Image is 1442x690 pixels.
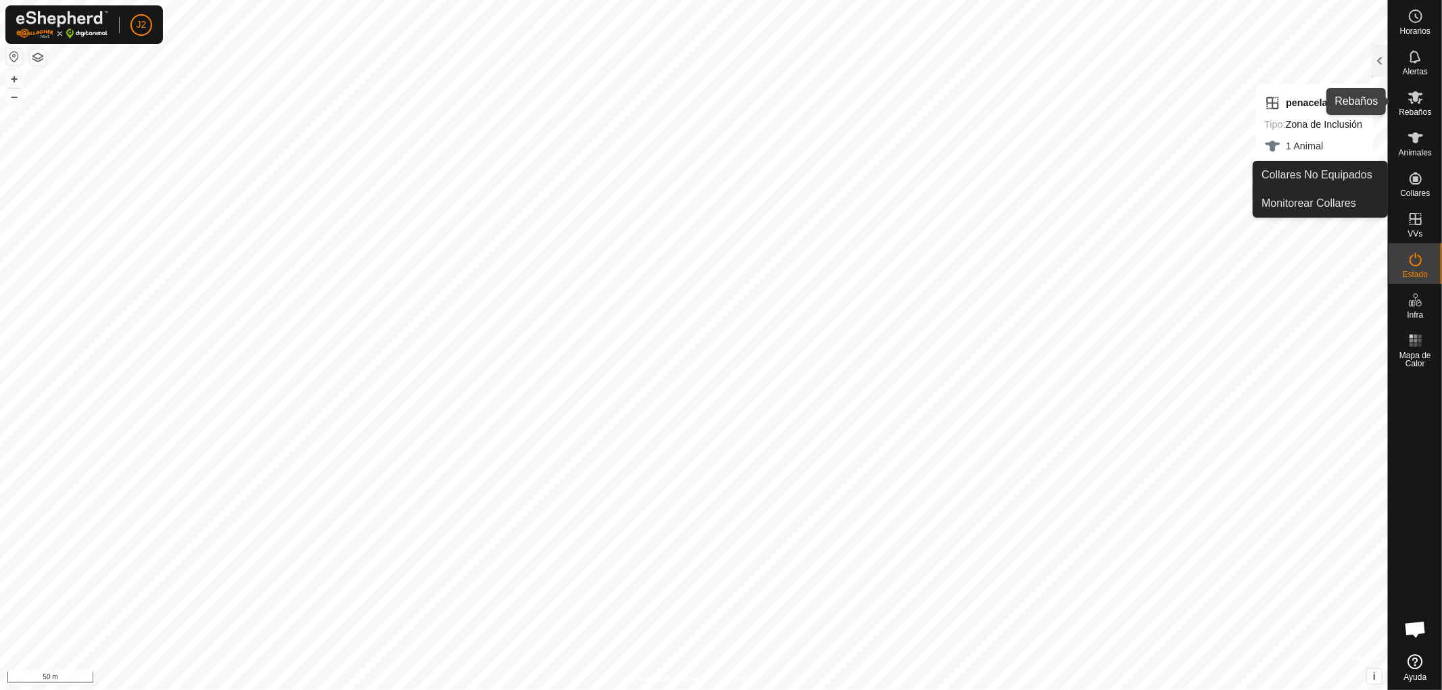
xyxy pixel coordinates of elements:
[1403,270,1428,278] span: Estado
[1367,669,1382,684] button: i
[16,11,108,39] img: Logo Gallagher
[1264,119,1285,130] label: Tipo:
[1264,138,1362,154] div: 1 Animal
[137,18,147,32] span: J2
[6,89,22,105] button: –
[30,49,46,66] button: Capas del Mapa
[1399,108,1431,116] span: Rebaños
[6,71,22,87] button: +
[1261,167,1372,183] span: Collares No Equipados
[6,49,22,65] button: Restablecer Mapa
[1373,670,1376,682] span: i
[1264,116,1362,132] div: Zona de Inclusión
[1400,27,1431,35] span: Horarios
[1261,195,1356,212] span: Monitorear Collares
[624,672,702,685] a: Política de Privacidad
[1407,311,1423,319] span: Infra
[1399,149,1432,157] span: Animales
[1264,95,1362,111] div: penacelada
[1253,190,1387,217] a: Monitorear Collares
[1253,162,1387,189] a: Collares No Equipados
[1400,189,1430,197] span: Collares
[1408,230,1422,238] span: VVs
[1395,609,1436,649] div: Chat abierto
[1392,351,1439,368] span: Mapa de Calor
[1389,649,1442,687] a: Ayuda
[1404,673,1427,681] span: Ayuda
[1403,68,1428,76] span: Alertas
[719,672,764,685] a: Contáctenos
